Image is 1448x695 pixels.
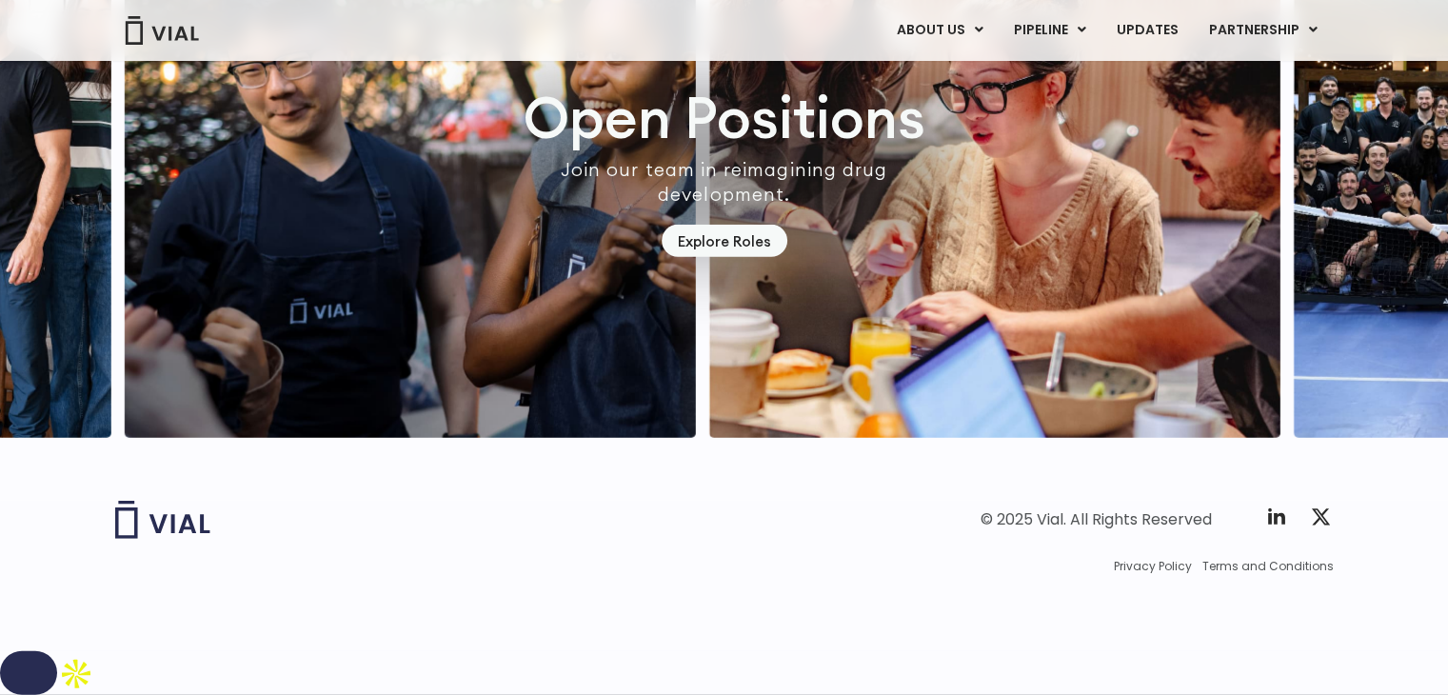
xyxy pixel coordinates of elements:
[57,655,95,693] img: Apollo
[998,14,1100,47] a: PIPELINEMenu Toggle
[1193,14,1332,47] a: PARTNERSHIPMenu Toggle
[881,14,997,47] a: ABOUT USMenu Toggle
[1101,14,1192,47] a: UPDATES
[1114,558,1192,575] a: Privacy Policy
[1202,558,1334,575] a: Terms and Conditions
[124,16,200,45] img: Vial Logo
[981,509,1212,530] div: © 2025 Vial. All Rights Reserved
[115,501,210,539] img: Vial logo wih "Vial" spelled out
[662,225,787,258] a: Explore Roles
